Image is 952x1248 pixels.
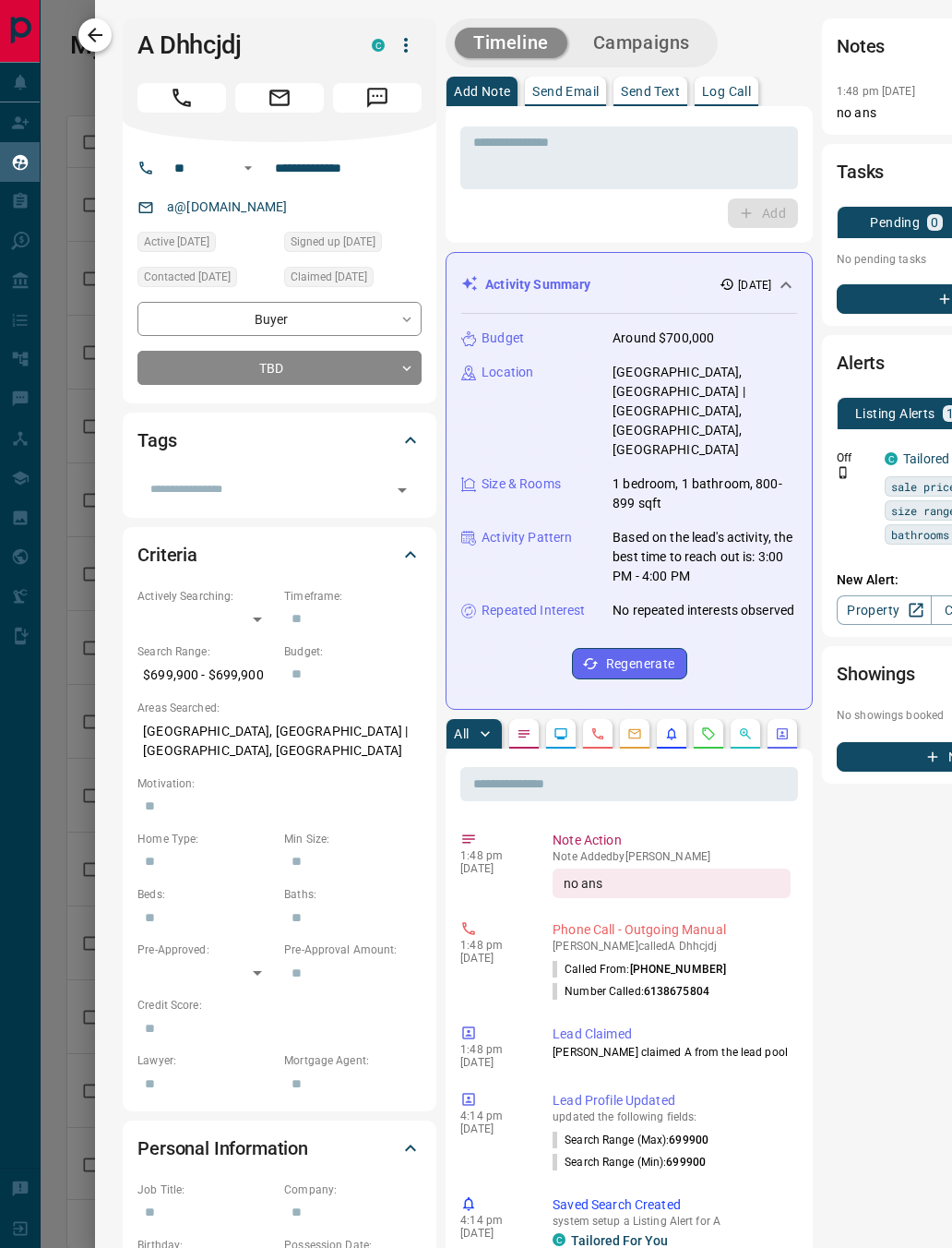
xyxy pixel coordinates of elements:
[137,1126,422,1170] div: Personal Information
[237,157,259,179] button: Open
[837,157,884,186] h2: Tasks
[137,942,275,958] p: Pre-Approved:
[372,39,385,52] div: condos.ca
[460,1043,525,1056] p: 1:48 pm
[553,1215,791,1228] p: system setup a Listing Alert for A
[291,268,367,286] span: Claimed [DATE]
[460,862,525,875] p: [DATE]
[137,418,422,462] div: Tags
[137,997,422,1014] p: Credit Score:
[621,85,680,98] p: Send Text
[775,726,790,741] svg: Agent Actions
[855,407,935,420] p: Listing Alerts
[669,1134,708,1146] span: 699900
[137,426,176,455] h2: Tags
[553,1195,791,1215] p: Saved Search Created
[837,348,885,378] h2: Alerts
[482,363,533,382] p: Location
[137,30,344,60] h1: A Dhhcjdj
[738,277,771,294] p: [DATE]
[137,302,422,336] div: Buyer
[482,474,561,494] p: Size & Rooms
[553,961,726,978] p: Called From:
[837,450,874,466] p: Off
[553,1110,791,1123] p: updated the following fields:
[738,726,753,741] svg: Opportunities
[454,727,469,740] p: All
[553,1044,791,1061] p: [PERSON_NAME] claimed A from the lead pool
[137,643,275,660] p: Search Range:
[837,466,850,479] svg: Push Notification Only
[553,869,791,898] div: no ans
[284,942,422,958] p: Pre-Approval Amount:
[575,28,708,58] button: Campaigns
[460,952,525,965] p: [DATE]
[553,1132,708,1148] p: Search Range (Max) :
[870,216,920,229] p: Pending
[553,1233,565,1246] div: condos.ca
[460,1227,525,1240] p: [DATE]
[137,540,197,570] h2: Criteria
[837,31,885,61] h2: Notes
[644,985,709,998] span: 6138675804
[613,329,714,348] p: Around $700,000
[627,726,642,741] svg: Emails
[460,939,525,952] p: 1:48 pm
[284,232,422,258] div: Thu Sep 26 2024
[460,1056,525,1069] p: [DATE]
[137,83,226,113] span: Call
[553,1025,791,1044] p: Lead Claimed
[517,726,531,741] svg: Notes
[931,216,938,229] p: 0
[613,474,797,513] p: 1 bedroom, 1 bathroom, 800-899 sqft
[137,886,275,903] p: Beds:
[137,660,275,690] p: $699,900 - $699,900
[613,363,797,460] p: [GEOGRAPHIC_DATA], [GEOGRAPHIC_DATA] | [GEOGRAPHIC_DATA], [GEOGRAPHIC_DATA], [GEOGRAPHIC_DATA]
[701,726,716,741] svg: Requests
[485,275,590,294] p: Activity Summary
[137,831,275,847] p: Home Type:
[613,528,797,586] p: Based on the lead's activity, the best time to reach out is: 3:00 PM - 4:00 PM
[572,648,687,679] button: Regenerate
[532,85,599,98] p: Send Email
[460,1122,525,1135] p: [DATE]
[460,1110,525,1122] p: 4:14 pm
[553,1154,706,1170] p: Search Range (Min) :
[553,831,791,850] p: Note Action
[553,940,791,953] p: [PERSON_NAME] called A Dhhcjdj
[389,477,415,503] button: Open
[837,85,915,98] p: 1:48 pm [DATE]
[482,528,572,547] p: Activity Pattern
[702,85,751,98] p: Log Call
[235,83,324,113] span: Email
[137,1182,275,1198] p: Job Title:
[284,831,422,847] p: Min Size:
[167,199,287,214] a: a@[DOMAIN_NAME]
[137,700,422,716] p: Areas Searched:
[137,267,275,293] div: Tue Sep 09 2025
[137,588,275,605] p: Actively Searching:
[461,268,797,302] div: Activity Summary[DATE]
[137,1134,308,1163] h2: Personal Information
[666,1156,706,1169] span: 699900
[482,601,585,620] p: Repeated Interest
[664,726,679,741] svg: Listing Alerts
[613,601,794,620] p: No repeated interests observed
[460,849,525,862] p: 1:48 pm
[137,351,422,385] div: TBD
[137,533,422,577] div: Criteria
[630,963,727,976] span: [PHONE_NUMBER]
[885,452,898,465] div: condos.ca
[284,886,422,903] p: Baths:
[144,268,231,286] span: Contacted [DATE]
[837,595,932,625] a: Property
[553,1091,791,1110] p: Lead Profile Updated
[553,726,568,741] svg: Lead Browsing Activity
[137,232,275,258] div: Thu Sep 26 2024
[284,1182,422,1198] p: Company:
[553,920,791,940] p: Phone Call - Outgoing Manual
[144,233,209,251] span: Active [DATE]
[454,85,510,98] p: Add Note
[837,659,915,689] h2: Showings
[291,233,375,251] span: Signed up [DATE]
